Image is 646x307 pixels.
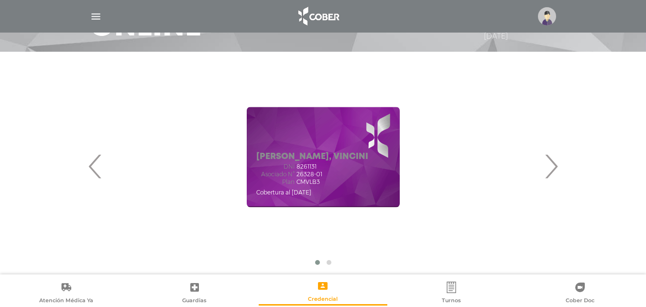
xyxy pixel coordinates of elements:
[296,179,320,185] span: CMVLB3
[259,280,387,304] a: Credencial
[308,296,338,304] span: Credencial
[182,297,207,306] span: Guardias
[566,297,594,306] span: Cober Doc
[256,171,295,178] span: Asociado N°
[387,281,516,306] a: Turnos
[538,7,556,25] img: profile-placeholder.svg
[256,189,311,196] span: Cobertura al [DATE]
[2,281,131,306] a: Atención Médica Ya
[256,163,295,170] span: DNI
[39,297,93,306] span: Atención Médica Ya
[293,5,343,28] img: logo_cober_home-white.png
[296,163,317,170] span: 8261131
[542,140,560,192] span: Next
[256,152,368,162] h5: [PERSON_NAME], VINCINI
[515,281,644,306] a: Cober Doc
[256,179,295,185] span: Plan
[442,297,461,306] span: Turnos
[86,140,105,192] span: Previous
[131,281,259,306] a: Guardias
[296,171,322,178] span: 26328-01
[90,11,102,23] img: Cober_menu-lines-white.svg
